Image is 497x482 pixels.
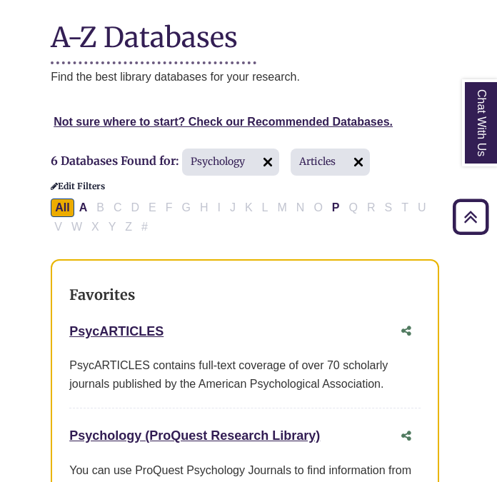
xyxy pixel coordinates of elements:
div: Alpha-list to filter by first letter of database name [51,201,431,232]
a: Back to Top [448,207,493,226]
button: Filter Results P [328,199,344,217]
span: 6 Databases Found for: [51,154,179,168]
button: Share this database [392,423,421,450]
p: Find the best library databases for your research. [51,68,439,86]
h1: A-Z Databases [51,10,439,54]
h3: Favorites [69,286,421,303]
span: Articles [291,149,370,176]
button: Share this database [392,318,421,345]
img: arr097.svg [347,151,370,174]
span: Psychology [182,149,279,176]
a: Not sure where to start? Check our Recommended Databases. [54,116,393,128]
a: Psychology (ProQuest Research Library) [69,428,320,443]
img: arr097.svg [256,151,279,174]
button: Filter Results A [75,199,92,217]
button: All [51,199,74,217]
a: PsycARTICLES [69,324,164,338]
div: PsycARTICLES contains full-text coverage of over 70 scholarly journals published by the American ... [69,356,421,393]
a: Edit Filters [51,181,105,191]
